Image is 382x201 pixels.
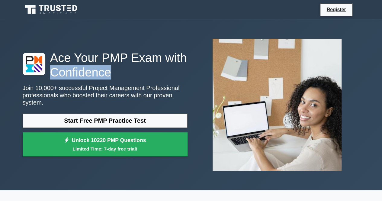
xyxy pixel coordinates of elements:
h1: Ace Your PMP Exam with Confidence [23,50,188,79]
a: Unlock 10220 PMP QuestionsLimited Time: 7-day free trial! [23,132,188,157]
p: Join 10,000+ successful Project Management Professional professionals who boosted their careers w... [23,84,188,106]
a: Start Free PMP Practice Test [23,113,188,128]
small: Limited Time: 7-day free trial! [30,145,180,152]
a: Register [323,6,349,13]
